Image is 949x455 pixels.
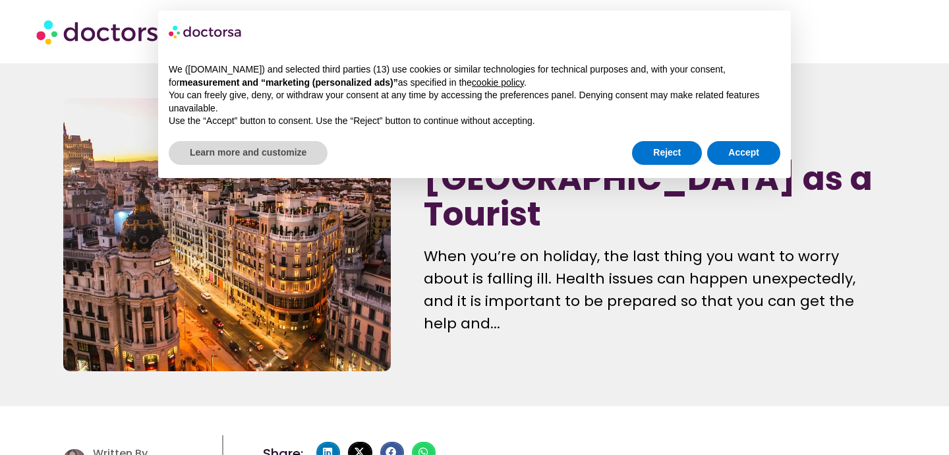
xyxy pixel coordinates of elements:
p: You can freely give, deny, or withdraw your consent at any time by accessing the preferences pane... [169,89,780,115]
strong: measurement and “marketing (personalized ads)” [179,77,397,88]
a: cookie policy [472,77,524,88]
img: logo [169,21,243,42]
p: We ([DOMAIN_NAME]) and selected third parties (13) use cookies or similar technologies for techni... [169,63,780,89]
p: Use the “Accept” button to consent. Use the “Reject” button to continue without accepting. [169,115,780,128]
h1: Seeing a Doctor in [GEOGRAPHIC_DATA] as a Tourist [424,125,885,232]
p: When you’re on holiday, the last thing you want to worry about is falling ill. Health issues can ... [424,245,885,335]
button: Reject [632,141,702,165]
button: Learn more and customize [169,141,328,165]
button: Accept [707,141,780,165]
img: Seeing a Doctor in Spain as a Tourist - a practical guide for travelers [63,98,391,371]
